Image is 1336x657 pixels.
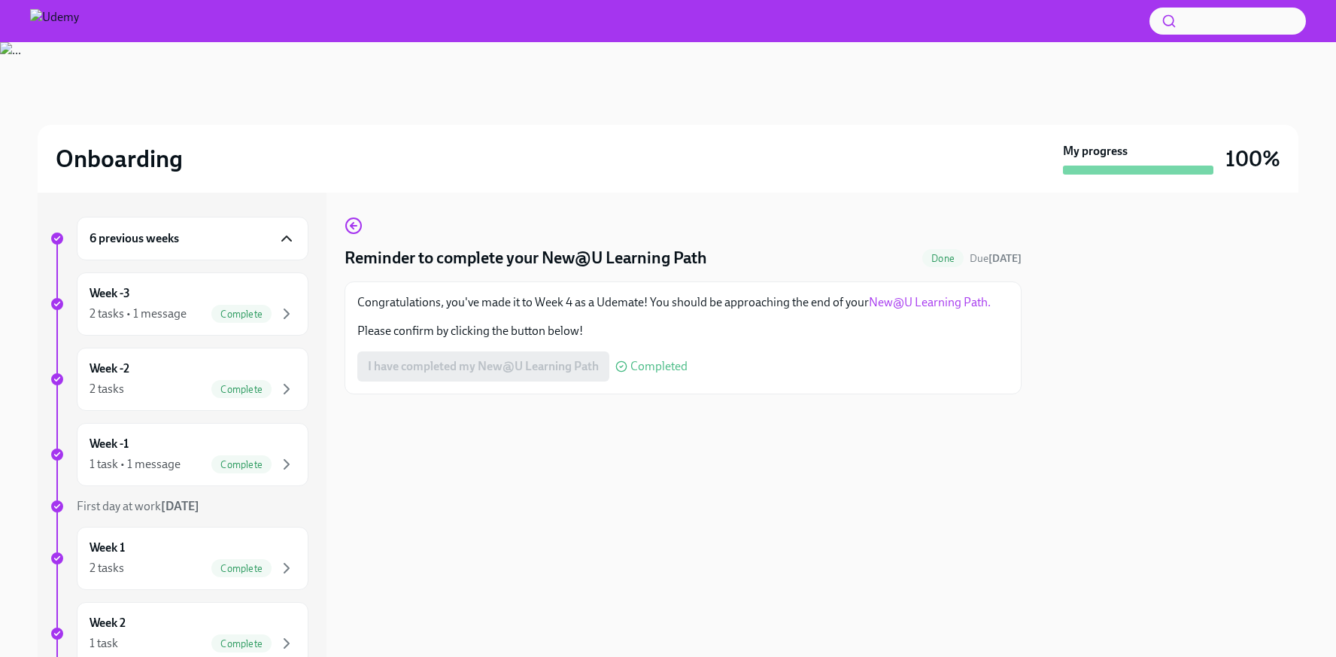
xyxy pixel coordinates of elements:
[345,247,707,269] h4: Reminder to complete your New@U Learning Path
[211,638,272,649] span: Complete
[988,252,1022,265] strong: [DATE]
[90,230,179,247] h6: 6 previous weeks
[50,423,308,486] a: Week -11 task • 1 messageComplete
[90,540,125,556] h6: Week 1
[90,306,187,322] div: 2 tasks • 1 message
[30,9,79,33] img: Udemy
[90,560,124,576] div: 2 tasks
[90,615,126,631] h6: Week 2
[50,348,308,411] a: Week -22 tasksComplete
[1063,143,1128,160] strong: My progress
[50,527,308,590] a: Week 12 tasksComplete
[211,309,272,320] span: Complete
[211,384,272,395] span: Complete
[869,295,991,309] a: New@U Learning Path.
[970,252,1022,265] span: Due
[90,436,129,452] h6: Week -1
[357,294,1009,311] p: Congratulations, you've made it to Week 4 as a Udemate! You should be approaching the end of your
[90,381,124,397] div: 2 tasks
[1225,145,1280,172] h3: 100%
[77,217,308,260] div: 6 previous weeks
[50,498,308,515] a: First day at work[DATE]
[50,272,308,336] a: Week -32 tasks • 1 messageComplete
[922,253,964,264] span: Done
[77,499,199,513] span: First day at work
[357,323,1009,339] p: Please confirm by clicking the button below!
[90,456,181,473] div: 1 task • 1 message
[90,635,118,652] div: 1 task
[90,360,129,377] h6: Week -2
[211,459,272,470] span: Complete
[970,251,1022,266] span: August 2nd, 2025 11:00
[211,563,272,574] span: Complete
[630,360,688,373] span: Completed
[56,144,183,174] h2: Onboarding
[90,285,130,302] h6: Week -3
[161,499,199,513] strong: [DATE]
